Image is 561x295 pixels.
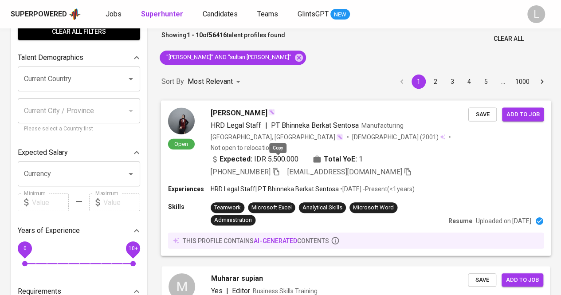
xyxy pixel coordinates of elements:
[211,273,263,284] span: Muharar supian
[445,75,459,89] button: Go to page 3
[188,76,233,87] p: Most Relevant
[330,10,350,19] span: NEW
[214,216,252,224] div: Administration
[69,8,81,21] img: app logo
[298,10,329,18] span: GlintsGPT
[106,10,122,18] span: Jobs
[496,77,510,86] div: …
[468,273,496,287] button: Save
[211,121,261,129] span: HRD Legal Staff
[141,10,183,18] b: Superhunter
[168,202,211,211] p: Skills
[220,153,252,164] b: Expected:
[25,26,133,37] span: Clear All filters
[361,122,403,129] span: Manufacturing
[183,236,329,245] p: this profile contains contents
[18,144,140,161] div: Expected Salary
[527,5,545,23] div: L
[18,24,140,40] button: Clear All filters
[428,75,443,89] button: Go to page 2
[211,153,298,164] div: IDR 5.500.000
[513,75,532,89] button: Go to page 1000
[502,107,544,121] button: Add to job
[265,120,267,130] span: |
[468,107,497,121] button: Save
[23,245,26,252] span: 0
[257,9,280,20] a: Teams
[11,8,81,21] a: Superpoweredapp logo
[161,31,285,47] p: Showing of talent profiles found
[462,75,476,89] button: Go to page 4
[125,168,137,180] button: Open
[160,51,306,65] div: "[PERSON_NAME]" AND "sultan [PERSON_NAME]"
[352,132,420,141] span: [DEMOGRAPHIC_DATA]
[18,52,83,63] p: Talent Demographics
[160,53,297,62] span: "[PERSON_NAME]" AND "sultan [PERSON_NAME]"
[506,275,539,285] span: Add to job
[18,225,80,236] p: Years of Experience
[302,203,342,212] div: Analytical Skills
[203,9,239,20] a: Candidates
[473,109,492,119] span: Save
[271,121,359,129] span: PT Bhinneka Berkat Sentosa
[211,185,339,193] p: HRD Legal Staff | PT Bhinneka Berkat Sentosa
[168,107,195,134] img: f64f4675c2b7366ebbe25b449f2c86cf.jpg
[103,193,140,211] input: Value
[125,73,137,85] button: Open
[211,132,343,141] div: [GEOGRAPHIC_DATA], [GEOGRAPHIC_DATA]
[253,287,318,295] span: Business Skills Training
[472,275,492,285] span: Save
[18,49,140,67] div: Talent Demographics
[506,109,539,119] span: Add to job
[393,75,550,89] nav: pagination navigation
[353,203,394,212] div: Microsoft Word
[257,10,278,18] span: Teams
[268,108,275,115] img: magic_wand.svg
[251,203,291,212] div: Microsoft Excel
[494,33,524,44] span: Clear All
[298,9,350,20] a: GlintsGPT NEW
[188,74,243,90] div: Most Relevant
[18,147,68,158] p: Expected Salary
[448,216,472,225] p: Resume
[161,76,184,87] p: Sort By
[359,153,363,164] span: 1
[168,185,211,193] p: Experiences
[412,75,426,89] button: page 1
[211,143,272,152] p: Not open to relocation
[352,132,445,141] div: (2001)
[211,167,270,176] span: [PHONE_NUMBER]
[161,101,550,256] a: Open[PERSON_NAME]HRD Legal Staff|PT Bhinneka Berkat SentosaManufacturing[GEOGRAPHIC_DATA], [GEOGR...
[203,10,238,18] span: Candidates
[11,9,67,20] div: Superpowered
[490,31,527,47] button: Clear All
[128,245,137,252] span: 10+
[106,9,123,20] a: Jobs
[211,107,267,118] span: [PERSON_NAME]
[336,133,343,140] img: magic_wand.svg
[214,203,241,212] div: Teamwork
[18,222,140,240] div: Years of Experience
[211,287,223,295] span: Yes
[535,75,549,89] button: Go to next page
[254,237,297,244] span: AI-generated
[287,167,402,176] span: [EMAIL_ADDRESS][DOMAIN_NAME]
[209,31,227,39] b: 56416
[502,273,543,287] button: Add to job
[479,75,493,89] button: Go to page 5
[232,287,250,295] span: Editor
[141,9,185,20] a: Superhunter
[476,216,531,225] p: Uploaded on [DATE]
[324,153,357,164] b: Total YoE:
[24,125,134,134] p: Please select a Country first
[339,185,415,193] p: • [DATE] - Present ( <1 years )
[171,140,192,147] span: Open
[187,31,203,39] b: 1 - 10
[32,193,69,211] input: Value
